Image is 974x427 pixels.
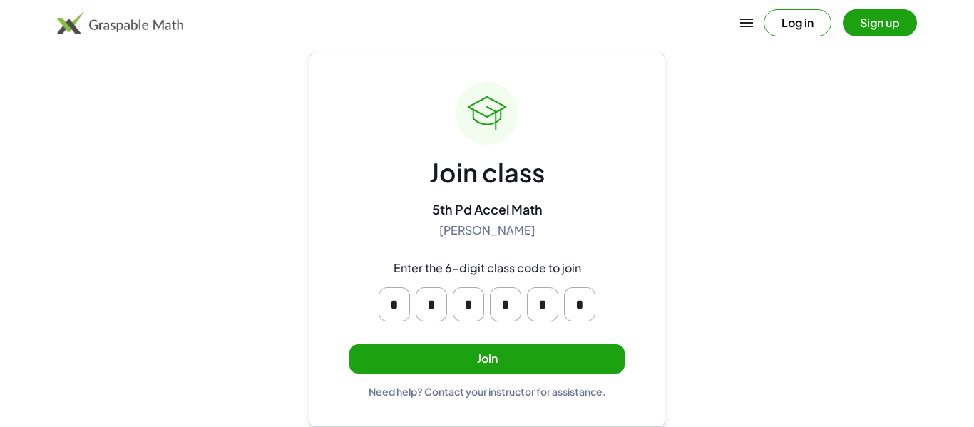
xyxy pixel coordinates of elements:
div: Need help? Contact your instructor for assistance. [369,385,606,398]
button: Sign up [843,9,917,36]
input: Please enter OTP character 5 [527,287,558,321]
div: Enter the 6-digit class code to join [394,261,581,276]
div: Join class [429,156,545,190]
input: Please enter OTP character 1 [379,287,410,321]
input: Please enter OTP character 4 [490,287,521,321]
input: Please enter OTP character 3 [453,287,484,321]
div: [PERSON_NAME] [439,223,535,238]
button: Log in [764,9,831,36]
div: 5th Pd Accel Math [432,201,543,217]
input: Please enter OTP character 6 [564,287,595,321]
input: Please enter OTP character 2 [416,287,447,321]
button: Join [349,344,625,374]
